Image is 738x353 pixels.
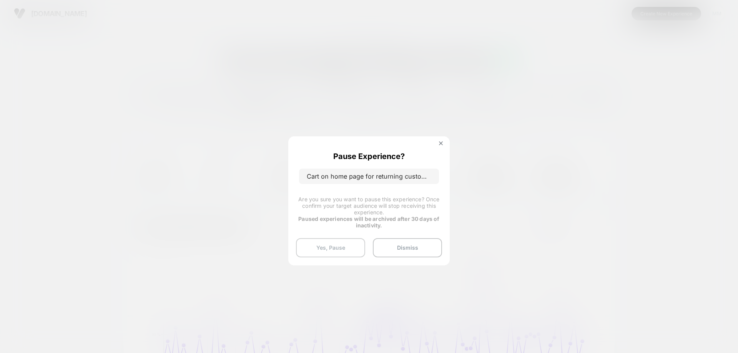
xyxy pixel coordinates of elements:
strong: Paused experiences will be archived after 30 days of inactivity. [298,215,439,229]
p: Cart on home page for returning customers [299,169,439,184]
p: Pause Experience? [333,152,405,161]
button: Yes, Pause [296,238,365,257]
span: Are you sure you want to pause this experience? Once confirm your target audience will stop recei... [298,196,439,215]
img: close [439,141,443,145]
button: Dismiss [373,238,442,257]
